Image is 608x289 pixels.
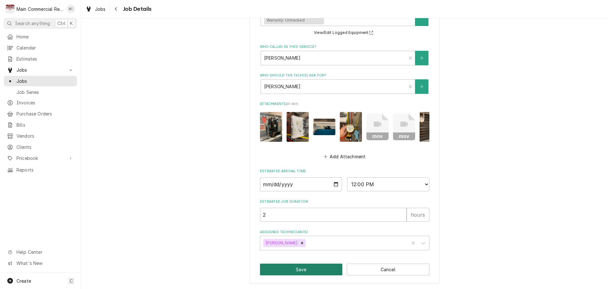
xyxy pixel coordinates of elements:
div: Attachments [260,102,429,161]
div: BC [66,4,75,13]
svg: Create New Contact [420,84,424,89]
a: Jobs [4,76,77,86]
span: C [70,278,73,284]
label: Attachments [260,102,429,107]
button: Add Attachment [322,152,367,161]
div: [PERSON_NAME] [263,239,299,247]
span: What's New [16,260,73,266]
span: ( if any ) [286,102,298,106]
input: Date [260,177,342,191]
button: Search anythingCtrlK [4,18,77,29]
a: Invoices [4,97,77,108]
button: mov [393,112,415,141]
div: Remove Dorian Wertz [299,239,306,247]
div: Estimated Job Duration [260,199,429,222]
span: Jobs [16,78,74,84]
span: Bills [16,122,74,128]
button: Create New Contact [415,51,428,65]
span: K [70,20,73,27]
div: Button Group Row [260,264,429,275]
label: Estimated Job Duration [260,199,429,204]
div: Main Commercial Refrigeration Service's Avatar [6,4,15,13]
a: Calendar [4,43,77,53]
span: Jobs [95,6,106,12]
div: Estimated Arrival Time [260,169,429,191]
a: Go to Pricebook [4,153,77,163]
span: Reports [16,167,74,173]
span: Job Series [16,89,74,95]
label: Assigned Technician(s) [260,230,429,235]
select: Time Select [347,177,429,191]
label: Who should the tech(s) ask for? [260,73,429,78]
a: Go to Help Center [4,247,77,257]
a: Go to Jobs [4,65,77,75]
button: Save [260,264,343,275]
span: Jobs [16,67,64,73]
a: Estimates [4,54,77,64]
button: Create New Contact [415,79,428,94]
span: Help Center [16,249,73,255]
button: View/Edit Logged Equipment [313,29,376,37]
span: Home [16,33,74,40]
span: Vendors [16,133,74,139]
div: Main Commercial Refrigeration Service [16,6,63,12]
span: Search anything [15,20,50,27]
a: Go to What's New [4,258,77,268]
span: Create [16,278,31,284]
img: o8tqCQQTgyTimUv4ZIpm [287,112,309,141]
a: Clients [4,142,77,152]
img: 2oZF6mEhRGCu5UpXhYhw [340,112,362,141]
div: Assigned Technician(s) [260,230,429,250]
a: Jobs [83,4,108,14]
span: Estimates [16,56,74,62]
span: Clients [16,144,74,150]
a: Vendors [4,131,77,141]
span: Ctrl [57,20,66,27]
svg: Create New Contact [420,56,424,60]
div: Who should the tech(s) ask for? [260,73,429,94]
span: Purchase Orders [16,110,74,117]
a: Reports [4,165,77,175]
img: nSp3rm5SvClnOZym5ssr [420,112,442,141]
span: Job Details [121,5,152,13]
div: Who called in this service? [260,44,429,65]
label: Estimated Arrival Time [260,169,429,174]
div: M [6,4,15,13]
button: mov [366,112,389,141]
span: Pricebook [16,155,64,161]
a: Bills [4,120,77,130]
img: NMijmgFcRJqSTcQUEgcx [313,119,335,135]
a: Job Series [4,87,77,97]
button: Cancel [347,264,429,275]
div: Button Group [260,264,429,275]
button: Navigate back [111,4,121,14]
div: Bookkeeper Main Commercial's Avatar [66,4,75,13]
label: Who called in this service? [260,44,429,49]
span: Invoices [16,99,74,106]
span: Calendar [16,44,74,51]
img: E4DoScEDSiSis9BNNw3y [260,112,282,141]
a: Home [4,31,77,42]
div: hours [407,208,429,222]
a: Purchase Orders [4,108,77,119]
